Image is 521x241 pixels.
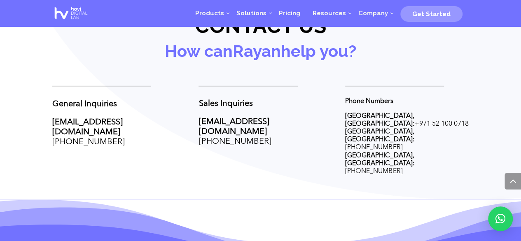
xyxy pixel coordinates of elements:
[52,100,117,108] strong: General Inquiries
[345,152,414,167] strong: [GEOGRAPHIC_DATA], [GEOGRAPHIC_DATA]:
[52,118,123,136] a: [EMAIL_ADDRESS][DOMAIN_NAME]
[195,9,224,17] span: Products
[236,9,266,17] span: Solutions
[52,14,469,41] h2: Contact us
[400,7,463,19] a: Get Started
[233,41,281,61] a: Rayan
[345,129,414,143] strong: [GEOGRAPHIC_DATA], [GEOGRAPHIC_DATA]:
[273,1,306,26] a: Pricing
[419,121,468,127] span: 971 52 100 0718
[199,118,269,136] a: [EMAIL_ADDRESS][DOMAIN_NAME]
[52,138,125,146] a: [PHONE_NUMBER]
[358,9,388,17] span: Company
[306,1,352,26] a: Resources
[352,1,394,26] a: Company
[412,10,451,18] span: Get Started
[189,1,230,26] a: Products
[230,1,273,26] a: Solutions
[199,138,271,146] a: [PHONE_NUMBER]
[345,98,393,105] strong: Phone Numbers
[199,100,252,108] strong: Sales Inquiries
[345,113,414,127] strong: [GEOGRAPHIC_DATA], [GEOGRAPHIC_DATA]:
[279,9,300,17] span: Pricing
[52,42,469,64] h3: How can help you?
[313,9,346,17] span: Resources
[345,112,469,176] p: + [PHONE_NUMBER] [PHONE_NUMBER]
